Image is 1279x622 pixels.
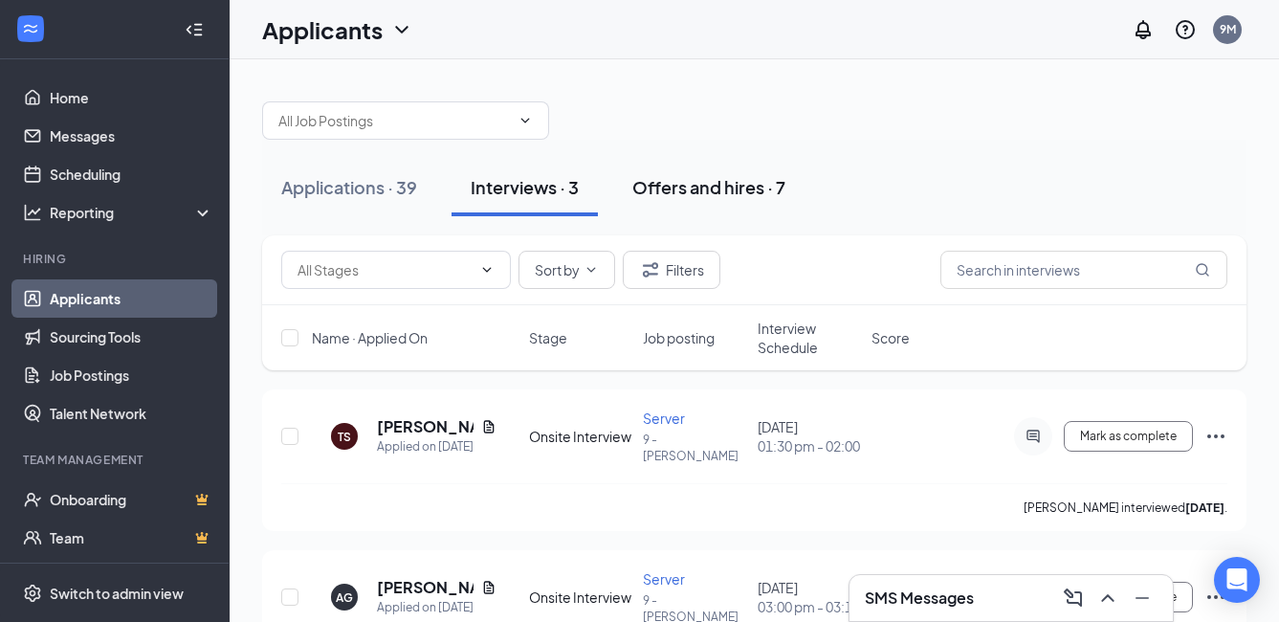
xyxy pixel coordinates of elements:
[23,251,209,267] div: Hiring
[23,584,42,603] svg: Settings
[50,318,213,356] a: Sourcing Tools
[336,589,353,606] div: AG
[1174,18,1197,41] svg: QuestionInfo
[50,356,213,394] a: Job Postings
[23,452,209,468] div: Team Management
[529,427,631,446] div: Onsite Interview
[471,175,579,199] div: Interviews · 3
[518,251,615,289] button: Sort byChevronDown
[758,578,860,616] div: [DATE]
[377,598,496,617] div: Applied on [DATE]
[50,279,213,318] a: Applicants
[1204,425,1227,448] svg: Ellipses
[758,597,860,616] span: 03:00 pm - 03:15 pm
[643,410,685,427] span: Server
[643,432,745,464] p: 9 - [PERSON_NAME]
[1132,18,1155,41] svg: Notifications
[518,113,533,128] svg: ChevronDown
[50,480,213,519] a: OnboardingCrown
[481,419,496,434] svg: Document
[1127,583,1158,613] button: Minimize
[50,557,213,595] a: DocumentsCrown
[479,262,495,278] svg: ChevronDown
[1220,21,1236,37] div: 9M
[377,437,496,456] div: Applied on [DATE]
[758,417,860,455] div: [DATE]
[632,175,785,199] div: Offers and hires · 7
[1064,421,1193,452] button: Mark as complete
[50,203,214,222] div: Reporting
[940,251,1227,289] input: Search in interviews
[390,18,413,41] svg: ChevronDown
[338,429,351,445] div: TS
[1195,262,1210,278] svg: MagnifyingGlass
[643,328,715,347] span: Job posting
[1096,587,1119,610] svg: ChevronUp
[281,175,417,199] div: Applications · 39
[529,328,567,347] span: Stage
[377,416,474,437] h5: [PERSON_NAME]
[529,588,631,607] div: Onsite Interview
[584,262,599,278] svg: ChevronDown
[1204,586,1227,609] svg: Ellipses
[1058,583,1089,613] button: ComposeMessage
[871,328,910,347] span: Score
[481,580,496,595] svg: Document
[50,519,213,557] a: TeamCrown
[535,263,580,277] span: Sort by
[643,570,685,588] span: Server
[23,203,42,222] svg: Analysis
[865,588,974,609] h3: SMS Messages
[50,155,213,193] a: Scheduling
[1092,583,1123,613] button: ChevronUp
[50,584,184,603] div: Switch to admin view
[623,251,720,289] button: Filter Filters
[312,328,428,347] span: Name · Applied On
[262,13,383,46] h1: Applicants
[758,319,860,357] span: Interview Schedule
[1022,429,1045,444] svg: ActiveChat
[21,19,40,38] svg: WorkstreamLogo
[1131,587,1154,610] svg: Minimize
[278,110,510,131] input: All Job Postings
[50,117,213,155] a: Messages
[298,259,472,280] input: All Stages
[1185,500,1224,515] b: [DATE]
[50,78,213,117] a: Home
[1062,587,1085,610] svg: ComposeMessage
[185,20,204,39] svg: Collapse
[50,394,213,433] a: Talent Network
[1080,430,1177,443] span: Mark as complete
[758,436,860,455] span: 01:30 pm - 02:00 pm
[639,258,662,281] svg: Filter
[377,577,474,598] h5: [PERSON_NAME]
[1024,500,1227,516] p: [PERSON_NAME] interviewed .
[1214,557,1260,603] div: Open Intercom Messenger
